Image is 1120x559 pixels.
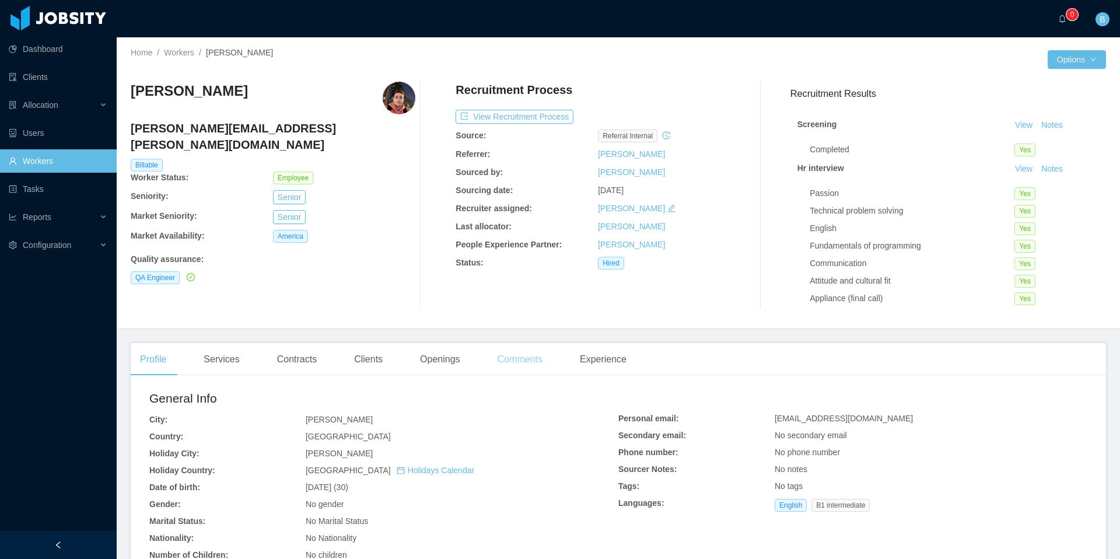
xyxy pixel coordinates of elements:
span: [DATE] [598,186,624,195]
a: icon: check-circle [184,272,195,282]
div: Experience [570,343,636,376]
span: Yes [1014,144,1035,156]
div: Attitude and cultural fit [810,275,1014,287]
b: Country: [149,432,183,441]
span: No Nationality [306,533,356,543]
button: icon: exportView Recruitment Process [456,110,573,124]
b: Holiday Country: [149,466,215,475]
b: Status: [456,258,483,267]
h4: Recruitment Process [456,82,572,98]
a: Workers [164,48,194,57]
b: Gender: [149,499,181,509]
i: icon: check-circle [187,273,195,281]
b: Personal email: [618,414,679,423]
span: Referral internal [598,130,657,142]
sup: 0 [1066,9,1078,20]
b: Languages: [618,498,664,508]
i: icon: history [662,131,670,139]
span: Hired [598,257,624,270]
div: Services [194,343,249,376]
span: Yes [1014,222,1035,235]
span: B1 intermediate [811,499,870,512]
button: Optionsicon: down [1048,50,1106,69]
b: People Experience Partner: [456,240,562,249]
a: View [1011,120,1037,130]
span: Yes [1014,187,1035,200]
span: No gender [306,499,344,509]
span: QA Engineer [131,271,180,284]
h4: [PERSON_NAME][EMAIL_ADDRESS][PERSON_NAME][DOMAIN_NAME] [131,120,415,153]
img: b7fa1f90-db54-11ea-b03b-6f65ce44f8e1_667383038dd0c-400w.png [383,82,415,114]
span: Configuration [23,240,71,250]
a: Home [131,48,152,57]
b: Sourced by: [456,167,503,177]
span: [PERSON_NAME] [306,449,373,458]
span: / [157,48,159,57]
b: Referrer: [456,149,490,159]
h3: Recruitment Results [790,86,1106,101]
div: Contracts [268,343,326,376]
span: Employee [273,172,313,184]
a: [PERSON_NAME] [598,204,665,213]
a: icon: auditClients [9,65,107,89]
span: No notes [775,464,807,474]
b: Quality assurance : [131,254,204,264]
b: Secondary email: [618,431,686,440]
span: B [1100,12,1105,26]
div: Fundamentals of programming [810,240,1014,252]
b: Sourcing date: [456,186,513,195]
i: icon: calendar [397,466,405,474]
b: Market Seniority: [131,211,197,221]
a: View [1011,164,1037,173]
i: icon: edit [667,204,675,212]
b: Recruiter assigned: [456,204,532,213]
div: Clients [345,343,392,376]
a: icon: robotUsers [9,121,107,145]
b: Holiday City: [149,449,199,458]
div: Profile [131,343,176,376]
b: Date of birth: [149,483,200,492]
span: America [273,230,308,243]
span: [PERSON_NAME] [206,48,273,57]
span: Allocation [23,100,58,110]
b: Market Availability: [131,231,205,240]
div: No tags [775,480,1087,492]
i: icon: setting [9,241,17,249]
button: Senior [273,190,306,204]
b: Tags: [618,481,639,491]
a: icon: exportView Recruitment Process [456,112,573,121]
a: [PERSON_NAME] [598,240,665,249]
span: Yes [1014,240,1035,253]
b: Worker Status: [131,173,188,182]
button: Senior [273,210,306,224]
span: [GEOGRAPHIC_DATA] [306,432,391,441]
b: Marital Status: [149,516,205,526]
span: Reports [23,212,51,222]
i: icon: solution [9,101,17,109]
i: icon: line-chart [9,213,17,221]
button: Notes [1037,162,1067,176]
i: icon: bell [1058,15,1066,23]
a: [PERSON_NAME] [598,167,665,177]
button: Notes [1037,118,1067,132]
b: Last allocator: [456,222,512,231]
span: Yes [1014,257,1035,270]
div: Openings [411,343,470,376]
strong: Screening [797,120,837,129]
span: Yes [1014,292,1035,305]
div: Communication [810,257,1014,270]
span: No secondary email [775,431,847,440]
b: Nationality: [149,533,194,543]
span: [DATE] (30) [306,483,348,492]
span: Billable [131,159,163,172]
div: English [810,222,1014,235]
span: No Marital Status [306,516,368,526]
div: Appliance (final call) [810,292,1014,305]
b: Sourcer Notes: [618,464,677,474]
a: icon: profileTasks [9,177,107,201]
span: [EMAIL_ADDRESS][DOMAIN_NAME] [775,414,913,423]
span: Yes [1014,205,1035,218]
b: City: [149,415,167,424]
span: No phone number [775,448,840,457]
span: [PERSON_NAME] [306,415,373,424]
